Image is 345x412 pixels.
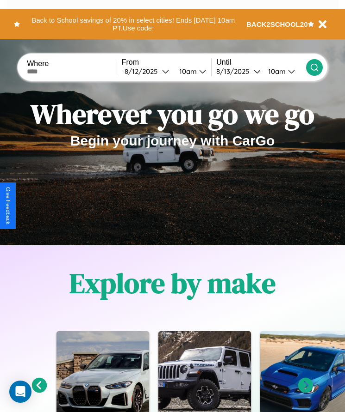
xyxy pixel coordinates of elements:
[5,187,11,224] div: Give Feedback
[263,67,288,76] div: 10am
[175,67,199,76] div: 10am
[216,67,254,76] div: 8 / 13 / 2025
[246,20,308,28] b: BACK2SCHOOL20
[9,381,31,403] div: Open Intercom Messenger
[125,67,162,76] div: 8 / 12 / 2025
[20,14,246,35] button: Back to School savings of 20% in select cities! Ends [DATE] 10am PT.Use code:
[172,67,212,76] button: 10am
[122,67,172,76] button: 8/12/2025
[216,58,306,67] label: Until
[69,264,276,302] h1: Explore by make
[261,67,306,76] button: 10am
[122,58,212,67] label: From
[27,60,117,68] label: Where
